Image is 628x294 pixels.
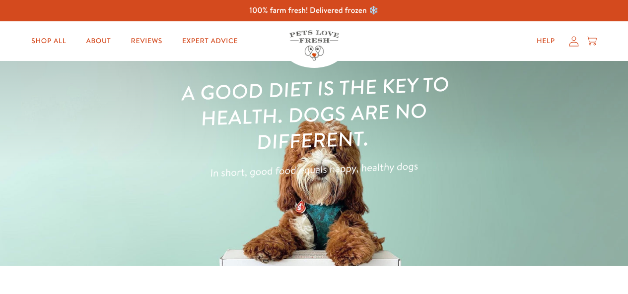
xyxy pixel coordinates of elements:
a: About [78,31,119,51]
h1: A good diet is the key to health. Dogs are no different. [169,70,459,158]
p: In short, good food equals happy, healthy dogs [171,156,458,183]
a: Reviews [123,31,170,51]
a: Shop All [23,31,74,51]
a: Expert Advice [174,31,246,51]
a: Help [529,31,563,51]
img: Pets Love Fresh [289,30,339,60]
